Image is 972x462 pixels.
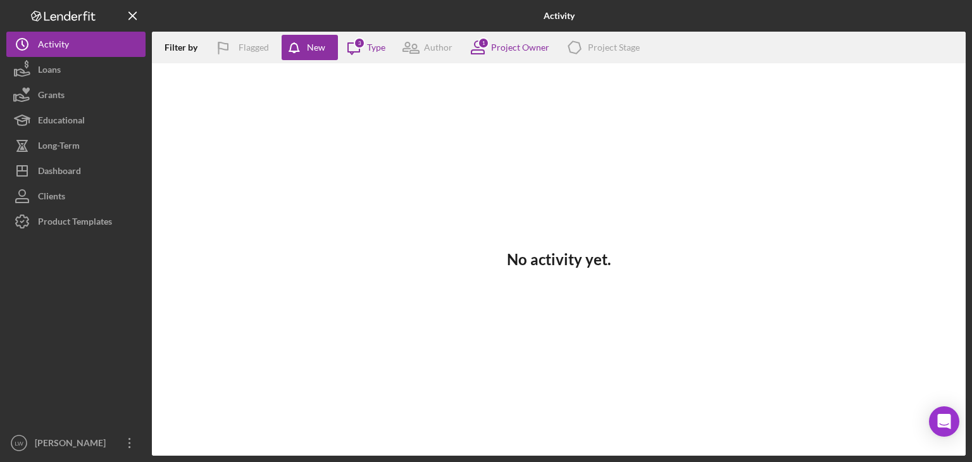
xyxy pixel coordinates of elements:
[32,430,114,459] div: [PERSON_NAME]
[38,158,81,187] div: Dashboard
[424,42,452,53] div: Author
[307,35,325,60] div: New
[6,32,146,57] button: Activity
[367,42,385,53] div: Type
[282,35,338,60] button: New
[929,406,959,437] div: Open Intercom Messenger
[38,184,65,212] div: Clients
[38,108,85,136] div: Educational
[6,108,146,133] button: Educational
[6,184,146,209] button: Clients
[507,251,611,268] h3: No activity yet.
[354,37,365,49] div: 3
[544,11,575,21] b: Activity
[6,430,146,456] button: LW[PERSON_NAME]
[491,42,549,53] div: Project Owner
[38,57,61,85] div: Loans
[38,32,69,60] div: Activity
[6,133,146,158] button: Long-Term
[38,133,80,161] div: Long-Term
[239,35,269,60] div: Flagged
[207,35,282,60] button: Flagged
[478,37,489,49] div: 1
[38,209,112,237] div: Product Templates
[6,158,146,184] button: Dashboard
[15,440,24,447] text: LW
[6,209,146,234] button: Product Templates
[6,82,146,108] button: Grants
[6,57,146,82] button: Loans
[588,42,640,53] div: Project Stage
[165,42,207,53] div: Filter by
[38,82,65,111] div: Grants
